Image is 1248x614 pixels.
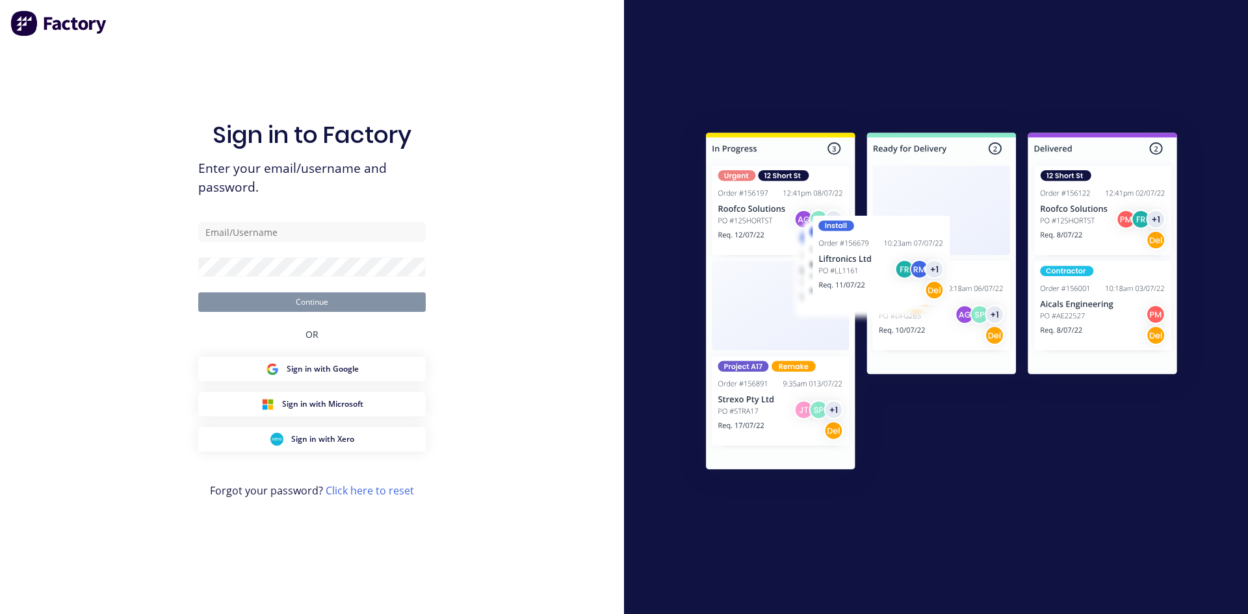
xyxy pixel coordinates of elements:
h1: Sign in to Factory [213,121,411,149]
img: Google Sign in [266,363,279,376]
div: OR [305,312,318,357]
button: Microsoft Sign inSign in with Microsoft [198,392,426,416]
span: Forgot your password? [210,483,414,498]
button: Continue [198,292,426,312]
span: Sign in with Microsoft [282,398,363,410]
button: Google Sign inSign in with Google [198,357,426,381]
span: Sign in with Xero [291,433,354,445]
span: Enter your email/username and password. [198,159,426,197]
button: Xero Sign inSign in with Xero [198,427,426,452]
img: Microsoft Sign in [261,398,274,411]
img: Xero Sign in [270,433,283,446]
img: Factory [10,10,108,36]
a: Click here to reset [326,483,414,498]
input: Email/Username [198,222,426,242]
span: Sign in with Google [287,363,359,375]
img: Sign in [677,107,1206,500]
